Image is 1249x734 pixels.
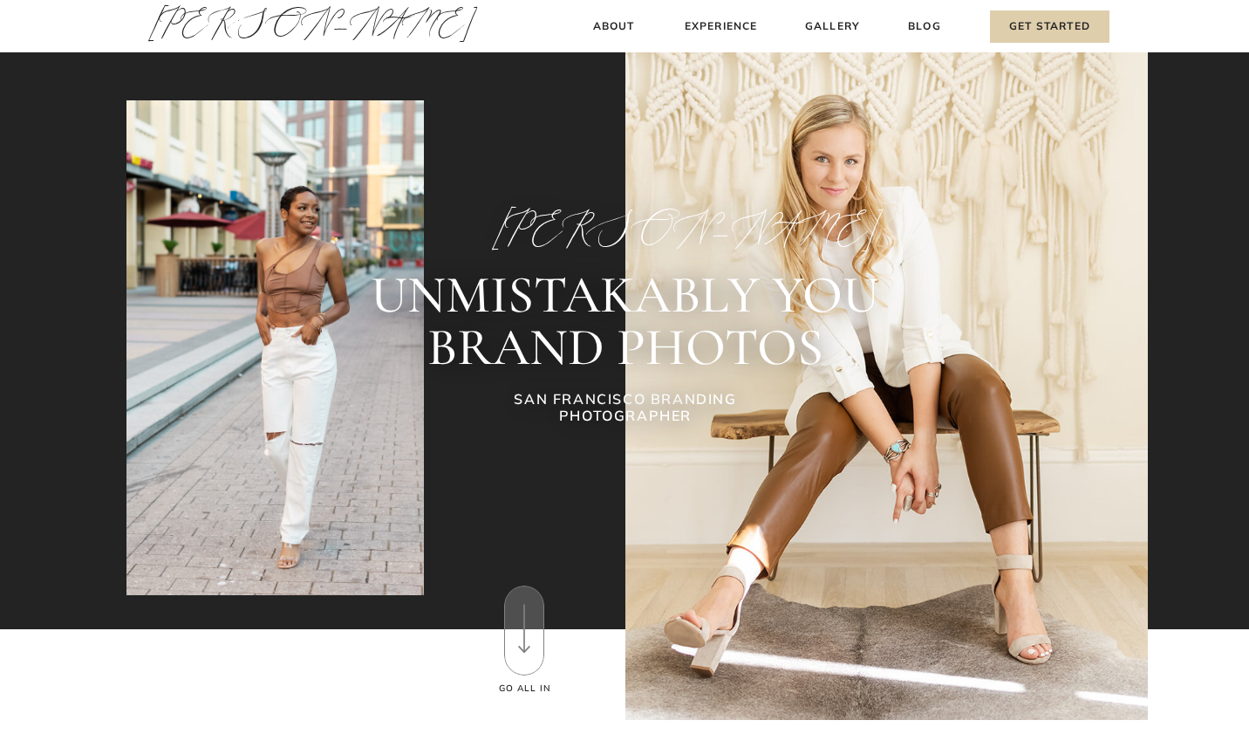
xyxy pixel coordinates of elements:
h1: SAN FRANCISCO BRANDING PHOTOGRAPHER [465,391,786,429]
h2: UNMISTAKABLY YOU BRAND PHOTOS [255,269,995,374]
a: Gallery [803,17,862,36]
a: About [588,17,639,36]
h2: [PERSON_NAME] [492,208,759,248]
h3: Go All In [496,682,553,696]
a: Experience [682,17,760,36]
a: Blog [904,17,945,36]
a: Get Started [990,10,1109,43]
